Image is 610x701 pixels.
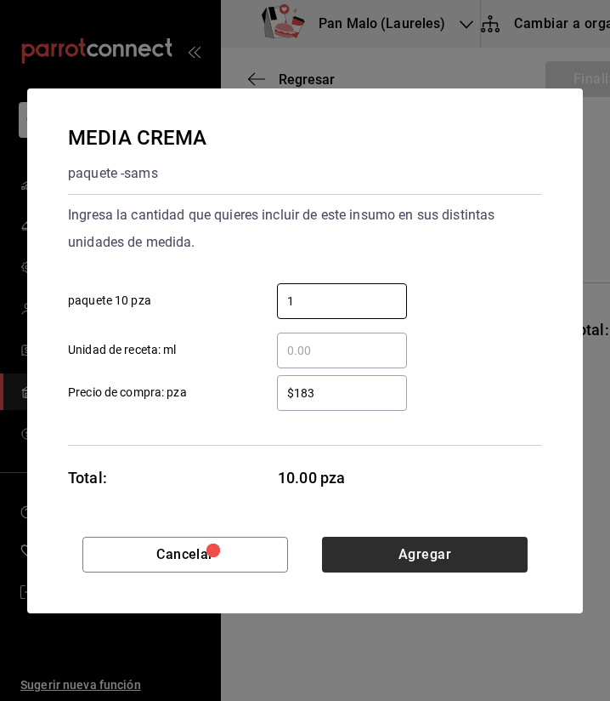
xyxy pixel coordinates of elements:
[82,537,288,573] button: Cancelar
[277,383,407,403] input: Precio de compra: pza
[68,466,107,489] div: Total:
[68,202,542,256] div: Ingresa la cantidad que quieres incluir de este insumo en sus distintas unidades de medida.
[68,384,187,402] span: Precio de compra: pza
[277,340,407,361] input: Unidad de receta: ml
[68,292,151,310] span: paquete 10 pza
[278,466,408,489] span: 10.00 pza
[68,341,177,359] span: Unidad de receta: ml
[68,123,206,153] div: MEDIA CREMA
[322,537,528,573] button: Agregar
[68,160,206,187] div: paquete - sams
[277,291,407,311] input: paquete 10 pza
